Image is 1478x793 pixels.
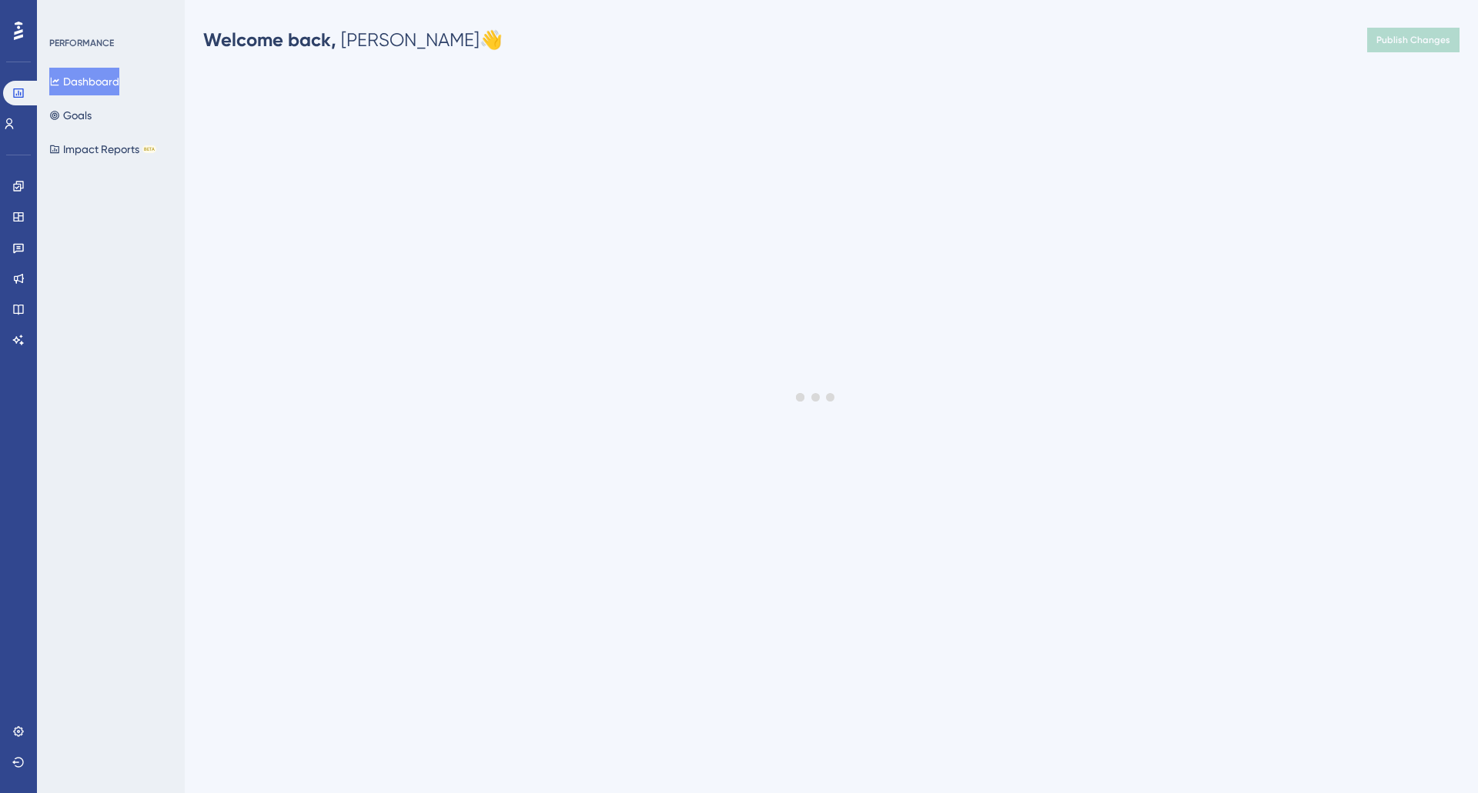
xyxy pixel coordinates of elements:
span: Publish Changes [1376,34,1450,46]
div: BETA [142,145,156,153]
button: Goals [49,102,92,129]
div: PERFORMANCE [49,37,114,49]
div: [PERSON_NAME] 👋 [203,28,503,52]
button: Dashboard [49,68,119,95]
span: Welcome back, [203,28,336,51]
button: Publish Changes [1367,28,1460,52]
button: Impact ReportsBETA [49,135,156,163]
